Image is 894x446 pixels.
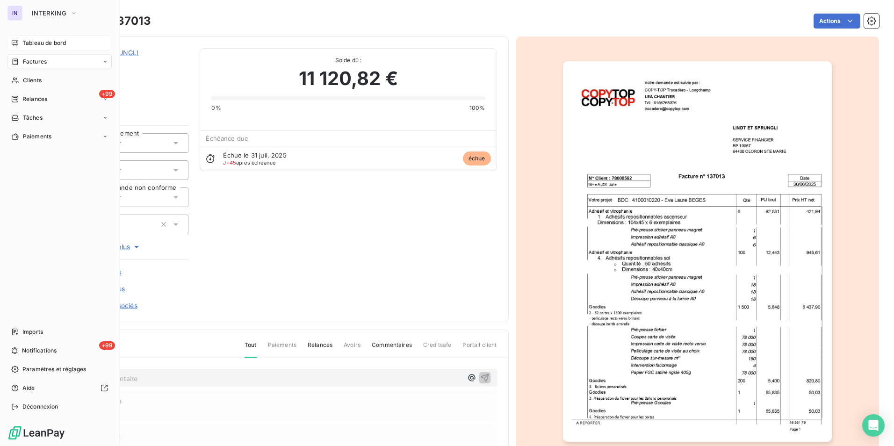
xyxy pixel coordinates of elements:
div: IN [7,6,22,21]
button: Voir plus [57,242,188,252]
img: Logo LeanPay [7,425,65,440]
span: Solde dû : [211,56,485,65]
span: Déconnexion [22,403,58,411]
span: Imports [22,328,43,336]
span: Aide [22,384,35,392]
span: Voir plus [104,242,141,252]
span: Paiements [268,341,296,357]
span: INTERKING [32,9,66,17]
span: Portail client [462,341,497,357]
span: Creditsafe [423,341,452,357]
div: Open Intercom Messenger [862,414,885,437]
span: échue [463,151,491,165]
span: Relances [22,95,47,103]
span: Tâches [23,114,43,122]
img: invoice_thumbnail [563,61,832,442]
a: Aide [7,381,112,396]
span: Tableau de bord [22,39,66,47]
span: Commentaires [372,341,412,357]
span: Notifications [22,346,57,355]
span: 100% [469,104,485,112]
span: Clients [23,76,42,85]
span: après échéance [223,160,275,165]
span: 0% [211,104,221,112]
span: J+45 [223,159,236,166]
span: Factures [23,58,47,66]
span: Échue le 31 juil. 2025 [223,151,286,159]
button: Actions [814,14,860,29]
span: Échéance due [206,135,248,142]
span: +99 [99,341,115,350]
span: Tout [245,341,257,358]
span: +99 [99,90,115,98]
span: 11 120,82 € [299,65,398,93]
span: Avoirs [344,341,360,357]
span: Relances [308,341,332,357]
span: I78000562 [73,59,188,67]
span: Paiements [23,132,51,141]
span: Paramètres et réglages [22,365,86,374]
